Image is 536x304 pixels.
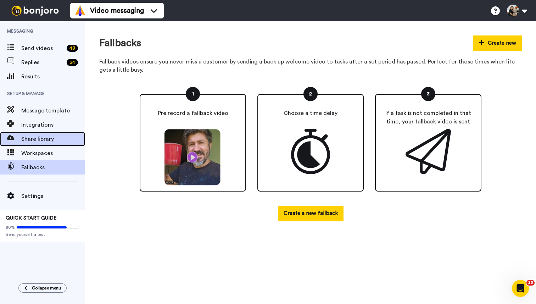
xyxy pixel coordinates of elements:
[67,59,78,66] div: 34
[284,109,337,117] p: Choose a time delay
[32,285,61,291] span: Collapse menu
[99,38,141,49] h1: Fallbacks
[278,206,344,221] button: Create a new fallback
[158,109,228,117] p: Pre record a fallback video
[18,283,67,293] button: Collapse menu
[162,129,224,186] img: matt.png
[473,35,522,51] button: Create new
[21,149,85,157] span: Workspaces
[6,216,57,221] span: QUICK START GUIDE
[6,225,15,230] span: 80%
[6,232,79,237] span: Send yourself a test
[67,45,78,52] div: 48
[303,87,318,101] div: 2
[21,135,85,143] span: Share library
[381,109,475,126] p: If a task is not completed in that time, your fallback video is sent
[90,6,144,16] span: Video messaging
[21,72,85,81] span: Results
[21,163,85,172] span: Fallbacks
[21,192,85,200] span: Settings
[186,87,200,101] div: 1
[21,106,85,115] span: Message template
[526,280,535,286] span: 10
[512,280,529,297] iframe: Intercom live chat
[21,121,85,129] span: Integrations
[99,58,522,74] p: Fallback videos ensure you never miss a customer by sending a back up welcome video to tasks afte...
[9,6,62,16] img: bj-logo-header-white.svg
[421,87,435,101] div: 3
[21,44,64,52] span: Send videos
[21,58,64,67] span: Replies
[74,5,86,16] img: vm-color.svg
